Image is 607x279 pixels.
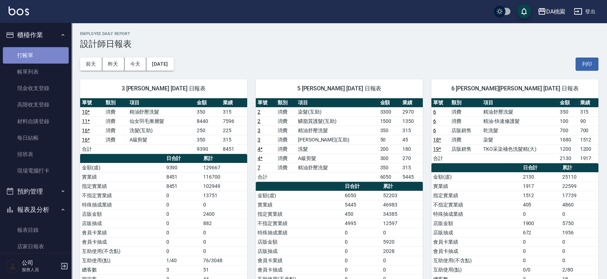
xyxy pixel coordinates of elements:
td: 不指定實業績 [431,200,521,209]
th: 單號 [431,98,450,108]
td: 0 [381,256,423,265]
p: 服務人員 [22,266,58,273]
td: 180 [401,144,423,154]
td: 0 [165,219,202,228]
td: 6050 [343,191,382,200]
td: 9390 [195,144,221,154]
th: 項目 [296,98,378,108]
td: 0 [381,228,423,237]
td: 消費 [276,107,296,116]
td: 0 [343,265,382,274]
td: 1512 [578,135,598,144]
td: 270 [401,154,423,163]
td: 消費 [450,135,481,144]
td: 4860 [561,200,598,209]
button: 昨天 [102,58,124,71]
td: 0 [201,228,247,237]
td: 合計 [431,154,450,163]
td: 0 [343,237,382,246]
a: 3 [258,128,260,133]
a: 高階收支登錄 [3,96,69,113]
td: 0 [343,256,382,265]
a: 材料自購登錄 [3,113,69,130]
td: 315 [401,163,423,172]
th: 類別 [104,98,127,108]
td: 3300 [378,107,400,116]
span: 6 [PERSON_NAME][PERSON_NAME] [DATE] 日報表 [440,85,590,92]
td: 特殊抽成業績 [80,200,165,209]
button: 列印 [576,58,598,71]
td: 5445 [343,200,382,209]
button: 櫃檯作業 [3,26,69,44]
th: 金額 [558,98,578,108]
td: 5920 [381,237,423,246]
td: 實業績 [431,181,521,191]
td: 精油-快速修護髮 [481,116,558,126]
td: 34385 [381,209,423,219]
td: 1917 [578,154,598,163]
td: 精油舒壓洗髮 [481,107,558,116]
td: 300 [378,154,400,163]
table: a dense table [80,98,247,154]
td: 實業績 [256,200,343,209]
button: DA桃園 [535,4,568,19]
td: TKO采染補色洗髮精(大) [481,144,558,154]
button: 今天 [124,58,147,71]
td: 350 [378,163,400,172]
td: 250 [195,126,221,135]
td: 315 [221,107,247,116]
a: 現金收支登錄 [3,80,69,96]
td: 350 [195,135,221,144]
button: 前天 [80,58,102,71]
td: 0 [521,237,560,246]
a: 報表目錄 [3,222,69,238]
td: 互助使用(點) [431,265,521,274]
td: 實業績 [80,172,165,181]
td: 仙女羽毛漸層髮 [128,116,195,126]
th: 日合計 [165,154,202,163]
td: 9390 [165,163,202,172]
td: 315 [221,135,247,144]
td: 0 [521,256,560,265]
td: 互助使用(不含點) [431,256,521,265]
td: 52203 [381,191,423,200]
a: 7 [258,165,260,170]
td: 1/40 [165,256,202,265]
th: 業績 [578,98,598,108]
th: 累計 [381,182,423,191]
table: a dense table [431,98,598,163]
td: 精油舒壓洗髮 [296,163,378,172]
a: 2 [258,118,260,124]
td: 2130 [521,172,560,181]
td: 店販銷售 [450,144,481,154]
a: 每日結帳 [3,130,69,146]
th: 日合計 [343,182,382,191]
td: 17739 [561,191,598,200]
td: 店販抽成 [80,219,165,228]
td: 金額(虛) [256,191,343,200]
td: 116700 [201,172,247,181]
td: 0 [201,200,247,209]
td: 乾洗髮 [481,126,558,135]
td: 0 [165,246,202,256]
td: 金額(虛) [80,163,165,172]
td: 46983 [381,200,423,209]
th: 業績 [401,98,423,108]
td: 消費 [104,135,127,144]
th: 單號 [80,98,104,108]
td: 精油舒壓洗髮 [296,126,378,135]
a: 帳單列表 [3,64,69,80]
td: 店販抽成 [431,228,521,237]
td: 700 [578,126,598,135]
td: 總客數 [80,265,165,274]
td: 700 [558,126,578,135]
td: 特殊抽成業績 [256,228,343,237]
td: 76/3048 [201,256,247,265]
td: 315 [401,126,423,135]
td: 1917 [521,181,560,191]
a: 現場電腦打卡 [3,163,69,179]
td: 3 [165,265,202,274]
td: 0 [561,237,598,246]
h3: 設計師日報表 [80,39,598,49]
th: 類別 [276,98,296,108]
